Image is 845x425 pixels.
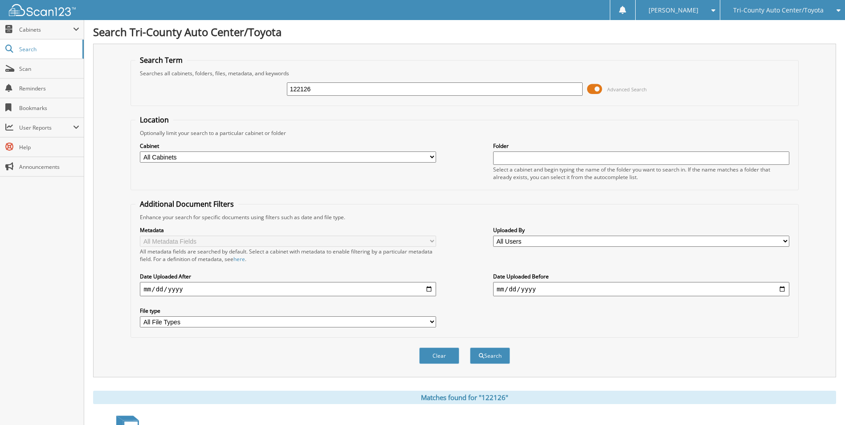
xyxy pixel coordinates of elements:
span: Reminders [19,85,79,92]
label: Folder [493,142,789,150]
input: start [140,282,436,296]
div: All metadata fields are searched by default. Select a cabinet with metadata to enable filtering b... [140,248,436,263]
legend: Additional Document Filters [135,199,238,209]
span: Search [19,45,78,53]
legend: Location [135,115,173,125]
span: Announcements [19,163,79,171]
a: here [233,255,245,263]
span: Tri-County Auto Center/Toyota [733,8,824,13]
span: Scan [19,65,79,73]
legend: Search Term [135,55,187,65]
span: Advanced Search [607,86,647,93]
span: [PERSON_NAME] [649,8,698,13]
h1: Search Tri-County Auto Center/Toyota [93,25,836,39]
label: File type [140,307,436,315]
label: Metadata [140,226,436,234]
div: Select a cabinet and begin typing the name of the folder you want to search in. If the name match... [493,166,789,181]
label: Date Uploaded Before [493,273,789,280]
label: Date Uploaded After [140,273,436,280]
input: end [493,282,789,296]
img: scan123-logo-white.svg [9,4,76,16]
span: Help [19,143,79,151]
div: Matches found for "122126" [93,391,836,404]
button: Search [470,347,510,364]
span: Bookmarks [19,104,79,112]
button: Clear [419,347,459,364]
label: Cabinet [140,142,436,150]
div: Enhance your search for specific documents using filters such as date and file type. [135,213,793,221]
div: Searches all cabinets, folders, files, metadata, and keywords [135,69,793,77]
span: User Reports [19,124,73,131]
div: Optionally limit your search to a particular cabinet or folder [135,129,793,137]
span: Cabinets [19,26,73,33]
label: Uploaded By [493,226,789,234]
